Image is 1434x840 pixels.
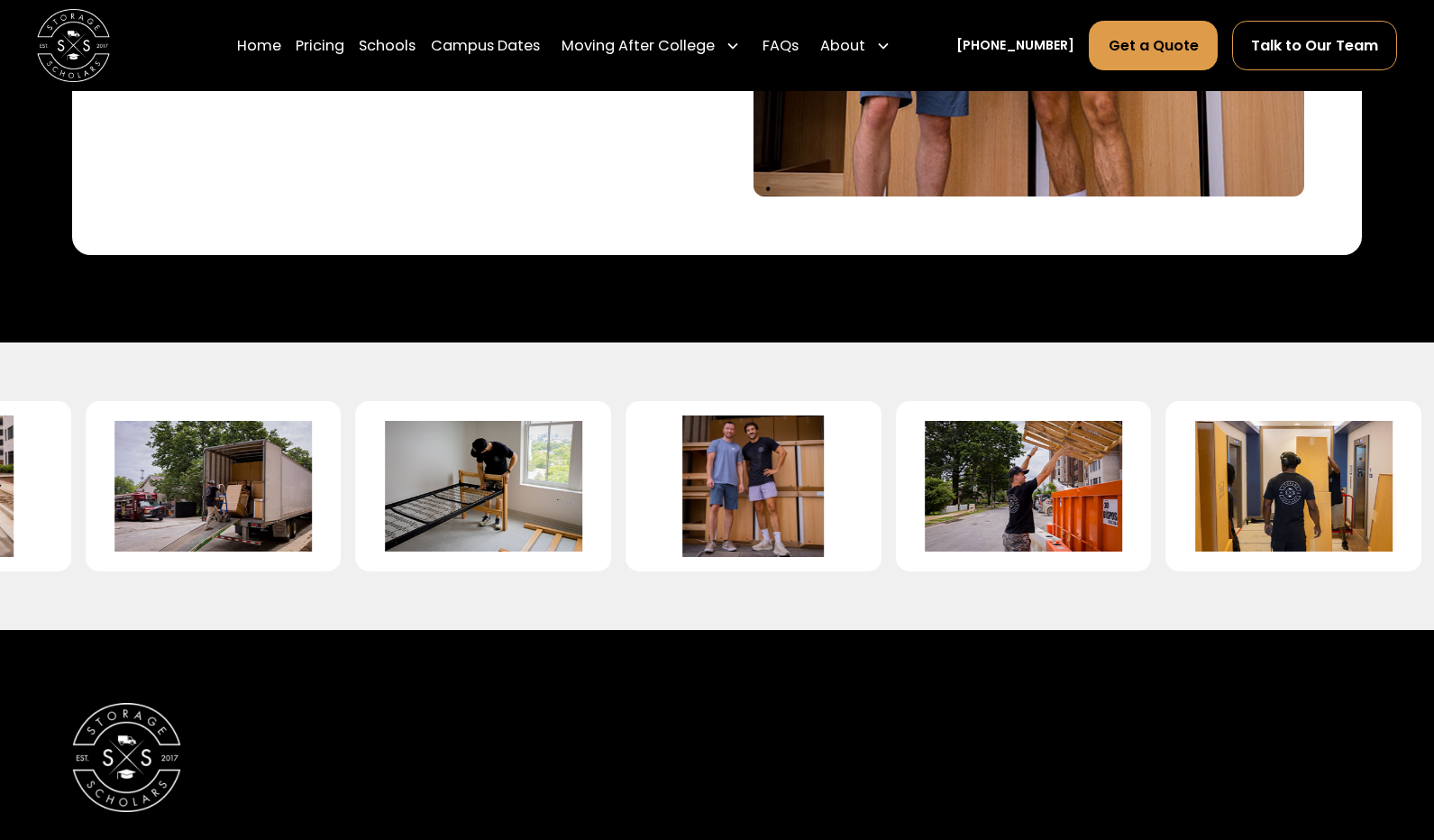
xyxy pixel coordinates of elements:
[359,20,416,71] a: Schools
[554,20,748,71] div: Moving After College
[37,9,110,82] a: home
[431,20,540,71] a: Campus Dates
[296,20,344,71] a: Pricing
[72,703,182,813] img: Storage Scholars Logomark.
[820,35,865,57] div: About
[1089,21,1218,70] a: Get a Quote
[956,36,1074,55] a: [PHONE_NUMBER]
[562,35,715,57] div: Moving After College
[237,20,281,71] a: Home
[37,9,110,82] img: Storage Scholars main logo
[813,20,899,71] div: About
[763,20,799,71] a: FAQs
[1232,21,1398,70] a: Talk to Our Team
